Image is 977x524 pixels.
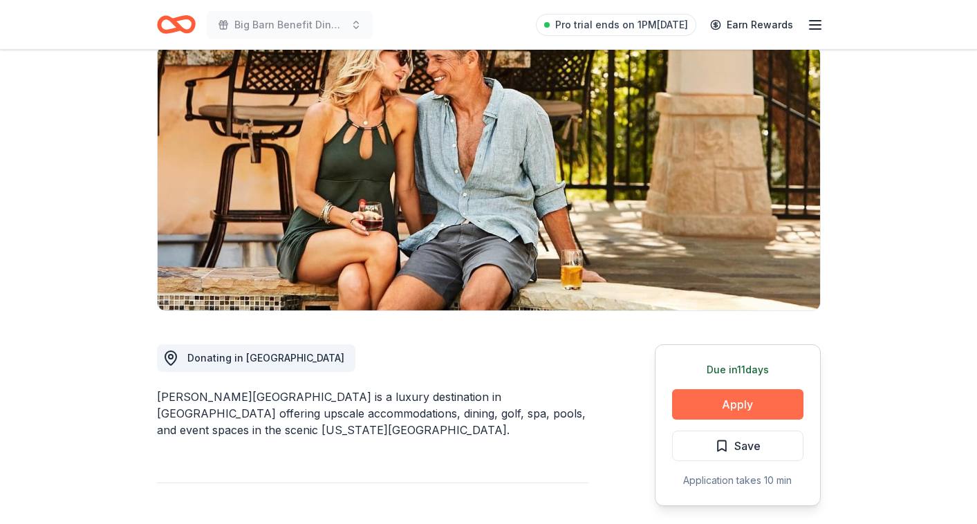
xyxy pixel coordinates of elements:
[672,362,803,378] div: Due in 11 days
[234,17,345,33] span: Big Barn Benefit Dinner and Dance
[734,437,761,455] span: Save
[536,14,696,36] a: Pro trial ends on 1PM[DATE]
[158,46,820,310] img: Image for La Cantera Resort & Spa
[157,8,196,41] a: Home
[672,472,803,489] div: Application takes 10 min
[672,431,803,461] button: Save
[702,12,801,37] a: Earn Rewards
[157,389,588,438] div: [PERSON_NAME][GEOGRAPHIC_DATA] is a luxury destination in [GEOGRAPHIC_DATA] offering upscale acco...
[672,389,803,420] button: Apply
[207,11,373,39] button: Big Barn Benefit Dinner and Dance
[555,17,688,33] span: Pro trial ends on 1PM[DATE]
[187,352,344,364] span: Donating in [GEOGRAPHIC_DATA]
